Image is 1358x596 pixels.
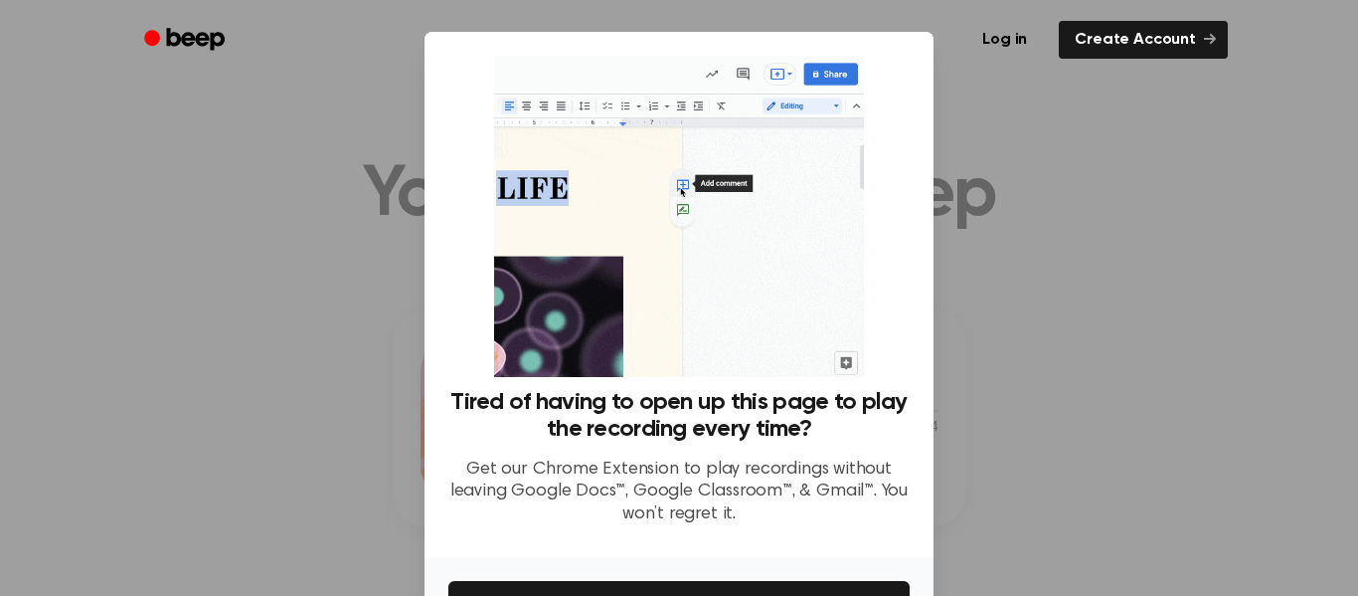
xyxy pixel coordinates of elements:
a: Create Account [1059,21,1228,59]
a: Log in [962,17,1047,63]
p: Get our Chrome Extension to play recordings without leaving Google Docs™, Google Classroom™, & Gm... [448,459,910,526]
a: Beep [130,21,243,60]
img: Beep extension in action [494,56,863,377]
h3: Tired of having to open up this page to play the recording every time? [448,389,910,443]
